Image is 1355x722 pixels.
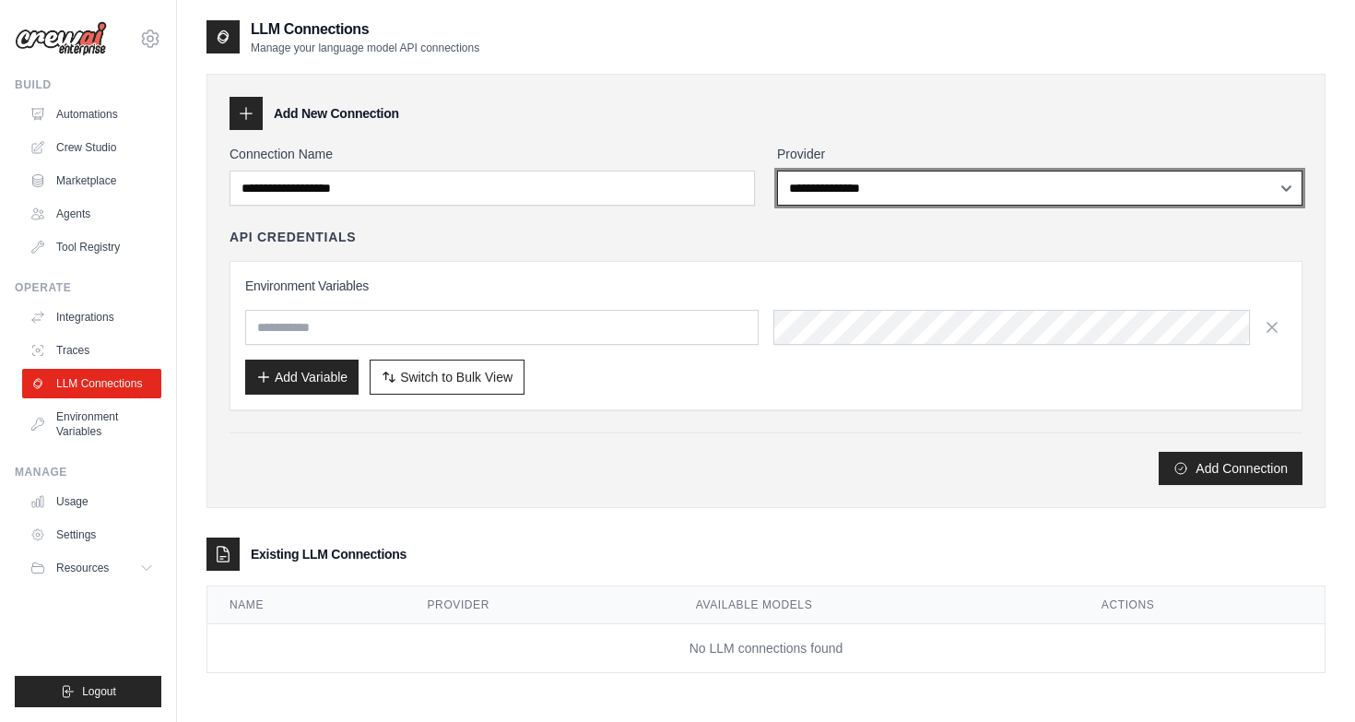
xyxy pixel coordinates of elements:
[251,41,479,55] p: Manage your language model API connections
[400,368,513,386] span: Switch to Bulk View
[1159,452,1302,485] button: Add Connection
[22,553,161,583] button: Resources
[22,166,161,195] a: Marketplace
[15,21,107,56] img: Logo
[22,232,161,262] a: Tool Registry
[15,77,161,92] div: Build
[207,586,406,624] th: Name
[82,684,116,699] span: Logout
[370,360,524,395] button: Switch to Bulk View
[22,133,161,162] a: Crew Studio
[245,360,359,395] button: Add Variable
[15,280,161,295] div: Operate
[56,561,109,575] span: Resources
[22,336,161,365] a: Traces
[207,624,1325,673] td: No LLM connections found
[274,104,399,123] h3: Add New Connection
[406,586,674,624] th: Provider
[251,545,406,563] h3: Existing LLM Connections
[22,402,161,446] a: Environment Variables
[777,145,1302,163] label: Provider
[674,586,1079,624] th: Available Models
[22,487,161,516] a: Usage
[22,520,161,550] a: Settings
[22,199,161,229] a: Agents
[22,369,161,398] a: LLM Connections
[15,465,161,479] div: Manage
[251,18,479,41] h2: LLM Connections
[1079,586,1325,624] th: Actions
[230,228,356,246] h4: API Credentials
[22,100,161,129] a: Automations
[15,676,161,707] button: Logout
[22,302,161,332] a: Integrations
[230,145,755,163] label: Connection Name
[245,277,1287,295] h3: Environment Variables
